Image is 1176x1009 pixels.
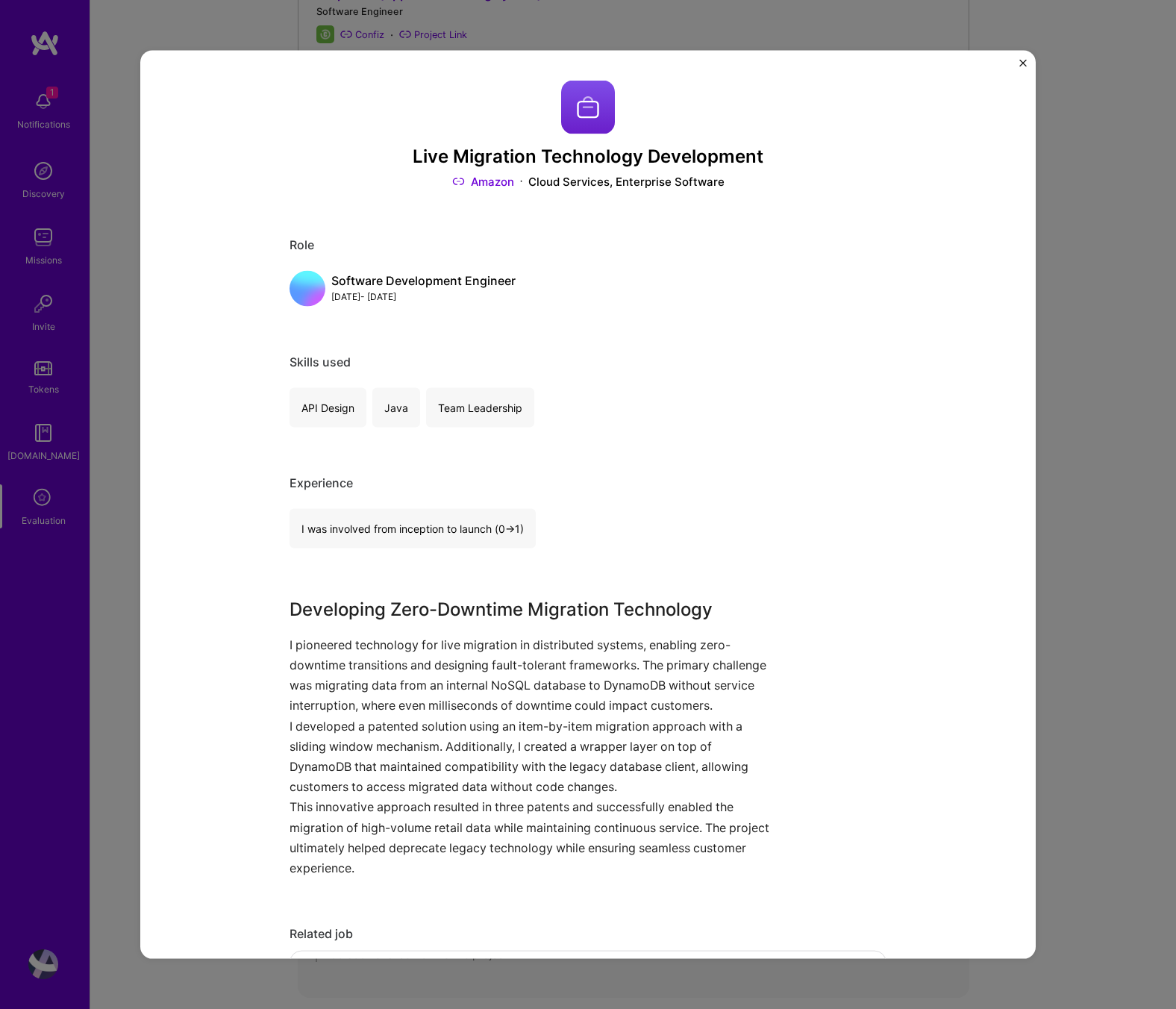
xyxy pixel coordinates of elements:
p: This innovative approach resulted in three patents and successfully enabled the migration of high... [290,797,775,878]
div: API Design [290,387,366,427]
div: Cloud Services, Enterprise Software [528,173,725,189]
div: Related job [290,926,886,942]
a: Amazon [452,173,514,189]
img: placeholder.5677c315.png [290,270,325,306]
button: Close [1019,60,1027,75]
div: Experience [290,475,886,490]
div: Role [290,237,886,252]
div: [DATE] - [DATE] [331,288,516,304]
img: Link [452,173,465,189]
div: Java [372,387,420,427]
img: Company logo [561,81,615,134]
div: Skills used [290,354,886,369]
h3: Developing Zero-Downtime Migration Technology [290,596,775,622]
h3: Live Migration Technology Development [290,146,886,168]
div: Team Leadership [426,387,534,427]
div: Software Development Engineer [331,272,516,288]
div: I was involved from inception to launch (0 -> 1) [290,508,536,548]
img: Dot [520,173,522,189]
p: I pioneered technology for live migration in distributed systems, enabling zero-downtime transiti... [290,634,775,716]
p: I developed a patented solution using an item-by-item migration approach with a sliding window me... [290,716,775,797]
